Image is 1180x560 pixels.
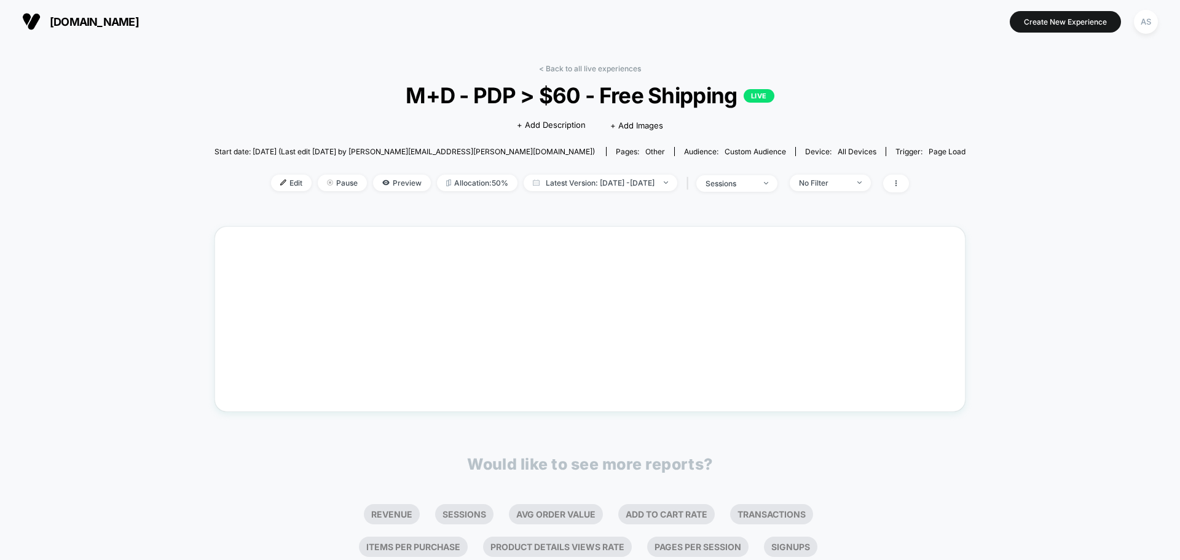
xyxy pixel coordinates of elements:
li: Avg Order Value [509,504,603,524]
span: other [645,147,665,156]
p: LIVE [744,89,774,103]
div: Trigger: [895,147,966,156]
span: Page Load [929,147,966,156]
img: end [764,182,768,184]
li: Items Per Purchase [359,537,468,557]
li: Product Details Views Rate [483,537,632,557]
li: Add To Cart Rate [618,504,715,524]
div: sessions [706,179,755,188]
span: Pause [318,175,367,191]
img: Visually logo [22,12,41,31]
span: + Add Description [517,119,586,132]
span: Allocation: 50% [437,175,517,191]
img: rebalance [446,179,451,186]
img: edit [280,179,286,186]
div: Audience: [684,147,786,156]
span: | [683,175,696,192]
li: Transactions [730,504,813,524]
p: Would like to see more reports? [467,455,713,473]
button: Create New Experience [1010,11,1121,33]
div: AS [1134,10,1158,34]
img: calendar [533,179,540,186]
img: end [327,179,333,186]
button: [DOMAIN_NAME] [18,12,143,31]
img: end [664,181,668,184]
a: < Back to all live experiences [539,64,641,73]
span: M+D - PDP > $60 - Free Shipping [252,82,927,108]
div: No Filter [799,178,848,187]
li: Pages Per Session [647,537,749,557]
img: end [857,181,862,184]
div: Pages: [616,147,665,156]
button: AS [1130,9,1162,34]
span: all devices [838,147,876,156]
span: Preview [373,175,431,191]
span: + Add Images [610,120,663,130]
span: Start date: [DATE] (Last edit [DATE] by [PERSON_NAME][EMAIL_ADDRESS][PERSON_NAME][DOMAIN_NAME]) [214,147,595,156]
li: Sessions [435,504,494,524]
span: Edit [271,175,312,191]
li: Revenue [364,504,420,524]
span: Latest Version: [DATE] - [DATE] [524,175,677,191]
span: Device: [795,147,886,156]
li: Signups [764,537,817,557]
span: Custom Audience [725,147,786,156]
span: [DOMAIN_NAME] [50,15,139,28]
